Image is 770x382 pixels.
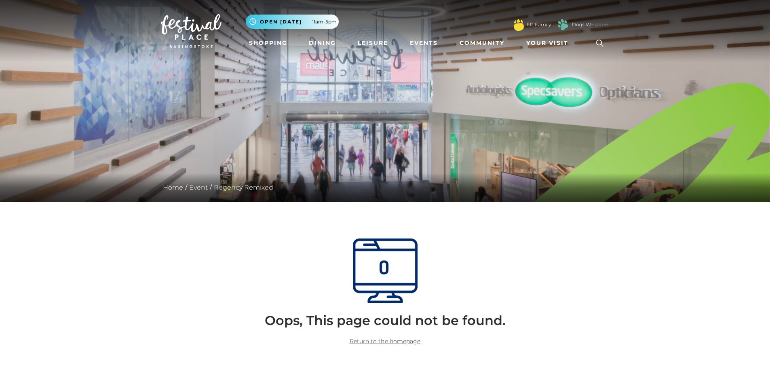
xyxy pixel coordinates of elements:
[407,36,441,51] a: Events
[350,338,421,345] a: Return to the homepage
[312,18,337,25] span: 11am-5pm
[353,238,418,303] img: 404Page.png
[527,21,551,28] a: FP Family
[572,21,610,28] a: Dogs Welcome!
[526,39,568,47] span: Your Visit
[306,36,339,51] a: Dining
[212,184,275,191] a: Regency Remixed
[155,183,616,192] div: / /
[161,184,185,191] a: Home
[167,313,603,328] h2: Oops, This page could not be found.
[456,36,508,51] a: Community
[260,18,302,25] span: Open [DATE]
[246,36,291,51] a: Shopping
[187,184,210,191] a: Event
[523,36,576,51] a: Your Visit
[161,14,222,48] img: Festival Place Logo
[246,15,339,29] button: Open [DATE] 11am-5pm
[354,36,391,51] a: Leisure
